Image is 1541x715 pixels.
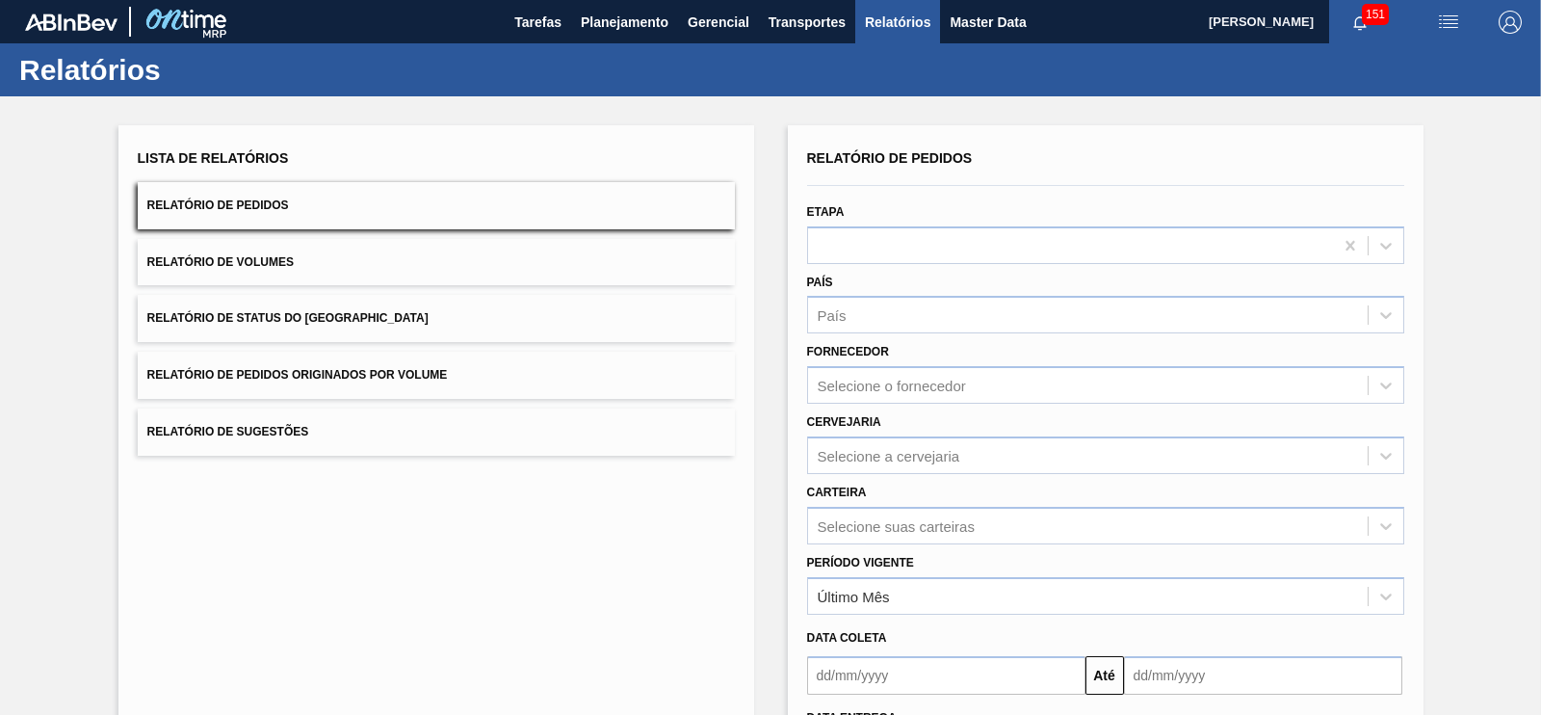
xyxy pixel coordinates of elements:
input: dd/mm/yyyy [807,656,1085,695]
label: Fornecedor [807,345,889,358]
div: País [818,307,847,324]
button: Notificações [1329,9,1391,36]
span: Relatório de Pedidos [807,150,973,166]
span: Tarefas [514,11,562,34]
button: Relatório de Volumes [138,239,735,286]
span: Relatório de Pedidos Originados por Volume [147,368,448,382]
button: Até [1085,656,1124,695]
label: Carteira [807,486,867,499]
span: Relatórios [865,11,930,34]
button: Relatório de Sugestões [138,409,735,456]
img: Logout [1499,11,1522,34]
label: País [807,276,833,289]
span: Master Data [950,11,1026,34]
span: Relatório de Pedidos [147,199,289,212]
button: Relatório de Pedidos Originados por Volume [138,352,735,399]
span: Relatório de Sugestões [147,425,309,438]
span: Transportes [769,11,846,34]
span: Relatório de Volumes [147,255,294,269]
span: 151 [1362,4,1389,25]
img: TNhmsLtSVTkK8tSr43FrP2fwEKptu5GPRR3wAAAABJRU5ErkJggg== [25,13,118,31]
label: Período Vigente [807,556,914,569]
input: dd/mm/yyyy [1124,656,1402,695]
label: Cervejaria [807,415,881,429]
div: Selecione suas carteiras [818,517,975,534]
img: userActions [1437,11,1460,34]
button: Relatório de Status do [GEOGRAPHIC_DATA] [138,295,735,342]
div: Selecione o fornecedor [818,378,966,394]
label: Etapa [807,205,845,219]
span: Relatório de Status do [GEOGRAPHIC_DATA] [147,311,429,325]
span: Gerencial [688,11,749,34]
h1: Relatórios [19,59,361,81]
span: Planejamento [581,11,668,34]
button: Relatório de Pedidos [138,182,735,229]
div: Selecione a cervejaria [818,447,960,463]
span: Lista de Relatórios [138,150,289,166]
span: Data coleta [807,631,887,645]
div: Último Mês [818,588,890,604]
